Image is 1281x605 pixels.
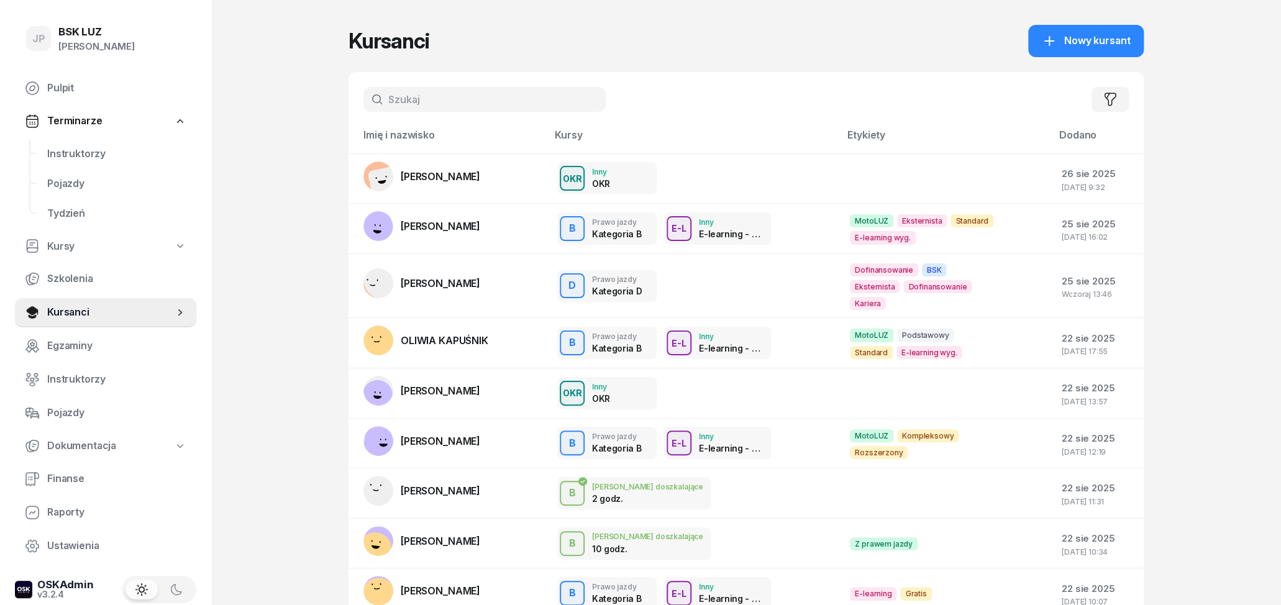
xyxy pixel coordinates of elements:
[667,430,691,455] button: E-L
[58,39,135,55] div: [PERSON_NAME]
[32,34,45,44] span: JP
[363,161,480,191] a: [PERSON_NAME]
[47,471,186,487] span: Finanse
[592,544,657,554] div: 10 godz.
[592,275,642,283] div: Prawo jazdy
[363,376,480,406] a: [PERSON_NAME]
[667,435,691,451] div: E-L
[850,214,893,227] span: MotoLUZ
[560,216,585,241] button: B
[850,537,918,550] span: Z prawem jazdy
[1062,216,1134,232] div: 25 sie 2025
[1062,480,1134,496] div: 22 sie 2025
[840,127,1052,153] th: Etykiety
[1062,290,1134,298] div: Wczoraj 13:46
[592,583,641,591] div: Prawo jazdy
[401,435,480,447] span: [PERSON_NAME]
[15,432,196,460] a: Dokumentacja
[401,277,480,289] span: [PERSON_NAME]
[699,443,764,453] div: E-learning - 90 dni
[401,220,480,232] span: [PERSON_NAME]
[363,325,488,355] a: OLIWIA KAPUŚNIK
[1062,330,1134,347] div: 22 sie 2025
[363,268,480,298] a: [PERSON_NAME]
[699,343,764,353] div: E-learning - 90 dni
[592,178,610,189] div: OKR
[401,585,480,597] span: [PERSON_NAME]
[850,231,916,244] span: E-learning wyg.
[592,393,610,404] div: OKR
[15,531,196,561] a: Ustawienia
[15,581,32,598] img: logo-xs-dark@2x.png
[15,73,196,103] a: Pulpit
[47,113,102,129] span: Terminarze
[15,331,196,361] a: Egzaminy
[850,587,896,600] span: E-learning
[363,87,606,112] input: Szukaj
[592,483,703,491] div: [PERSON_NAME] doszkalające
[564,533,581,554] div: B
[667,586,691,601] div: E-L
[58,27,135,37] div: BSK LUZ
[1062,498,1134,506] div: [DATE] 11:31
[1062,581,1134,597] div: 22 sie 2025
[560,381,585,406] button: OKR
[592,493,657,504] div: 2 godz.
[592,593,641,604] div: Kategoria B
[47,239,75,255] span: Kursy
[564,483,581,504] div: B
[699,593,764,604] div: E-learning - 90 dni
[564,583,581,604] div: B
[903,280,972,293] span: Dofinansowanie
[363,476,480,506] a: [PERSON_NAME]
[850,346,893,359] span: Standard
[667,335,691,351] div: E-L
[15,264,196,294] a: Szkolenia
[1062,548,1134,556] div: [DATE] 10:34
[401,334,488,347] span: OLIWIA KAPUŚNIK
[560,273,585,298] button: D
[667,216,691,241] button: E-L
[37,139,196,169] a: Instruktorzy
[47,438,116,454] span: Dokumentacja
[47,176,186,192] span: Pojazdy
[850,263,918,276] span: Dofinansowanie
[667,221,691,236] div: E-L
[897,329,954,342] span: Podstawowy
[592,383,610,391] div: Inny
[547,127,840,153] th: Kursy
[896,346,962,359] span: E-learning wyg.
[15,365,196,394] a: Instruktorzy
[47,271,186,287] span: Szkolenia
[1028,25,1144,57] a: Nowy kursant
[558,171,587,186] div: OKR
[15,464,196,494] a: Finanse
[349,30,429,52] h1: Kursanci
[363,526,480,556] a: [PERSON_NAME]
[47,504,186,521] span: Raporty
[950,214,993,227] span: Standard
[15,498,196,527] a: Raporty
[592,432,641,440] div: Prawo jazdy
[592,343,641,353] div: Kategoria B
[897,429,959,442] span: Kompleksowy
[592,332,641,340] div: Prawo jazdy
[15,232,196,261] a: Kursy
[1062,398,1134,406] div: [DATE] 13:57
[850,329,893,342] span: MotoLUZ
[592,218,641,226] div: Prawo jazdy
[1062,430,1134,447] div: 22 sie 2025
[401,170,480,183] span: [PERSON_NAME]
[47,371,186,388] span: Instruktorzy
[363,211,480,241] a: [PERSON_NAME]
[850,280,900,293] span: Eksternista
[922,263,947,276] span: BSK
[37,199,196,229] a: Tydzień
[1062,273,1134,289] div: 25 sie 2025
[850,446,908,459] span: Rozszerzony
[1062,530,1134,547] div: 22 sie 2025
[47,304,174,321] span: Kursanci
[699,332,764,340] div: Inny
[15,107,196,135] a: Terminarze
[401,384,480,397] span: [PERSON_NAME]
